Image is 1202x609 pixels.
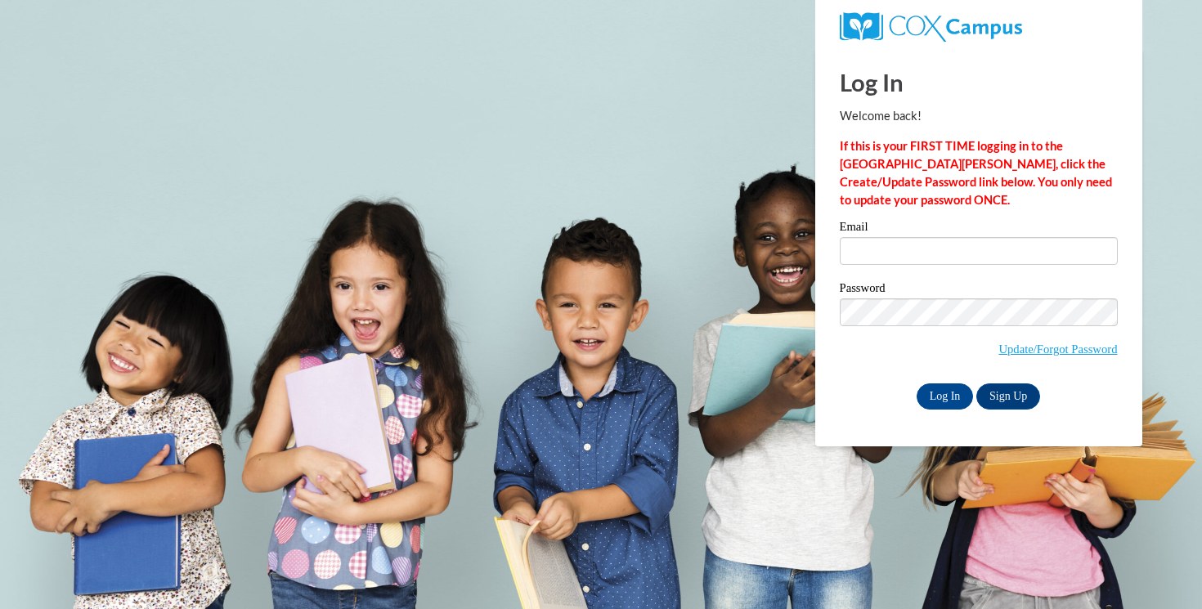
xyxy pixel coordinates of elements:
h1: Log In [840,65,1118,99]
img: COX Campus [840,12,1022,42]
label: Password [840,282,1118,298]
a: Update/Forgot Password [998,343,1117,356]
p: Welcome back! [840,107,1118,125]
strong: If this is your FIRST TIME logging in to the [GEOGRAPHIC_DATA][PERSON_NAME], click the Create/Upd... [840,139,1112,207]
a: COX Campus [840,19,1022,33]
input: Log In [917,383,974,410]
label: Email [840,221,1118,237]
a: Sign Up [976,383,1040,410]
